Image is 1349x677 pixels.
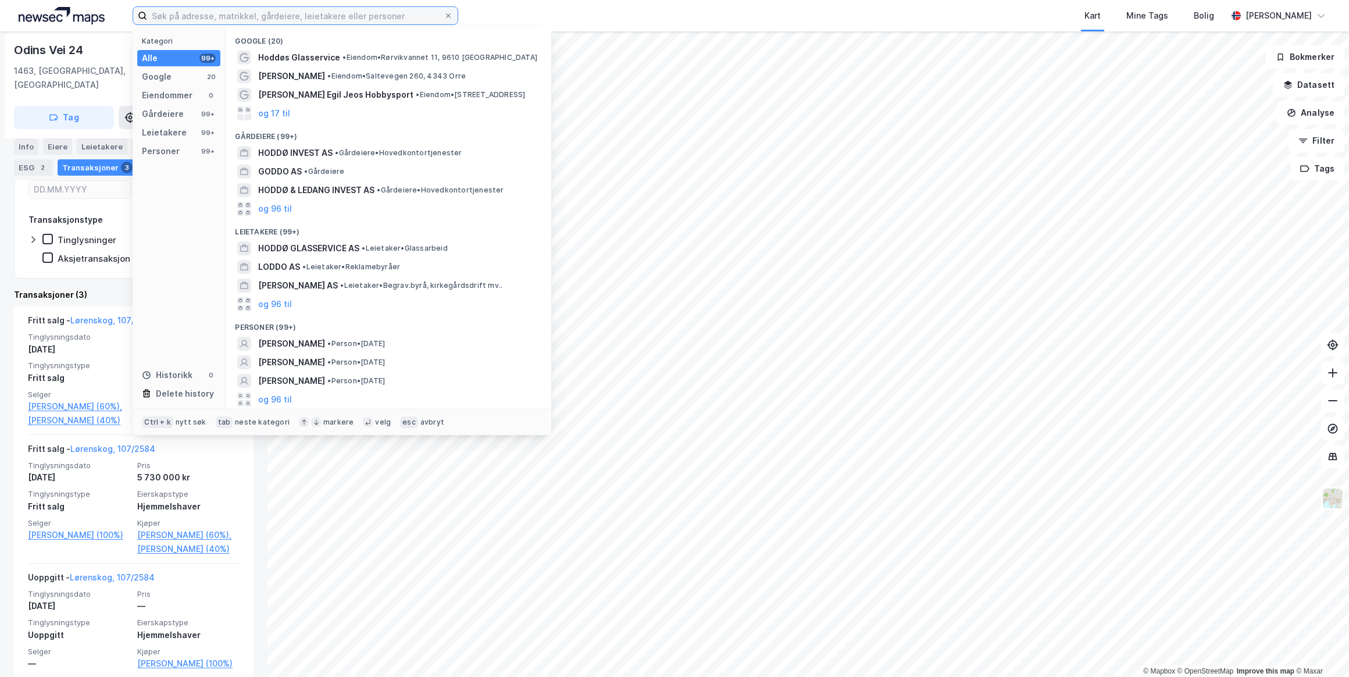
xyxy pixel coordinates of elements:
[199,54,216,63] div: 99+
[137,500,240,514] div: Hjemmelshaver
[235,418,290,427] div: neste kategori
[28,414,130,427] a: [PERSON_NAME] (40%)
[327,339,385,348] span: Person • [DATE]
[28,461,130,471] span: Tinglysningsdato
[132,138,176,155] div: Datasett
[19,7,105,24] img: logo.a4113a55bc3d86da70a041830d287a7e.svg
[258,69,325,83] span: [PERSON_NAME]
[377,186,380,194] span: •
[137,599,240,613] div: —
[258,183,374,197] span: HODDØ & LEDANG INVEST AS
[142,126,187,140] div: Leietakere
[327,72,466,81] span: Eiendom • Saltevegen 260, 4343 Orre
[340,281,502,290] span: Leietaker • Begrav.byrå, kirkegårdsdrift mv..
[327,376,385,386] span: Person • [DATE]
[206,91,216,100] div: 0
[58,234,116,245] div: Tinglysninger
[377,186,504,195] span: Gårdeiere • Hovedkontortjenester
[28,213,103,227] div: Transaksjonstype
[327,72,331,80] span: •
[142,88,192,102] div: Eiendommer
[335,148,338,157] span: •
[1291,621,1349,677] div: Kontrollprogram for chat
[340,281,344,290] span: •
[28,618,130,628] span: Tinglysningstype
[304,167,308,176] span: •
[258,355,325,369] span: [PERSON_NAME]
[137,528,240,542] a: [PERSON_NAME] (60%),
[28,657,130,671] div: —
[216,416,233,428] div: tab
[1291,621,1349,677] iframe: Chat Widget
[258,393,292,407] button: og 96 til
[1194,9,1214,23] div: Bolig
[258,165,302,179] span: GODDO AS
[1143,667,1175,675] a: Mapbox
[199,128,216,137] div: 99+
[14,138,38,155] div: Info
[14,41,85,59] div: Odins Vei 24
[28,390,130,400] span: Selger
[302,262,400,272] span: Leietaker • Reklamebyråer
[258,260,300,274] span: LODDO AS
[156,387,214,401] div: Delete history
[258,106,290,120] button: og 17 til
[258,374,325,388] span: [PERSON_NAME]
[37,162,48,173] div: 2
[28,500,130,514] div: Fritt salg
[28,571,155,589] div: Uoppgitt -
[28,589,130,599] span: Tinglysningsdato
[420,418,444,427] div: avbryt
[226,218,551,239] div: Leietakere (99+)
[1290,157,1344,180] button: Tags
[258,337,325,351] span: [PERSON_NAME]
[58,159,137,176] div: Transaksjoner
[137,542,240,556] a: [PERSON_NAME] (40%)
[28,313,155,332] div: Fritt salg -
[137,618,240,628] span: Eierskapstype
[142,416,173,428] div: Ctrl + k
[362,244,447,253] span: Leietaker • Glassarbeid
[14,159,53,176] div: ESG
[70,572,155,582] a: Lørenskog, 107/2584
[142,107,184,121] div: Gårdeiere
[1126,9,1168,23] div: Mine Tags
[70,444,155,454] a: Lørenskog, 107/2584
[258,279,338,293] span: [PERSON_NAME] AS
[400,416,418,428] div: esc
[28,400,130,414] a: [PERSON_NAME] (60%),
[258,297,292,311] button: og 96 til
[327,358,385,367] span: Person • [DATE]
[14,106,114,129] button: Tag
[142,70,172,84] div: Google
[137,461,240,471] span: Pris
[323,418,354,427] div: markere
[226,313,551,334] div: Personer (99+)
[142,37,220,45] div: Kategori
[43,138,72,155] div: Eiere
[137,471,240,484] div: 5 730 000 kr
[28,489,130,499] span: Tinglysningstype
[137,518,240,528] span: Kjøper
[147,7,444,24] input: Søk på adresse, matrikkel, gårdeiere, leietakere eller personer
[327,376,331,385] span: •
[137,647,240,657] span: Kjøper
[58,253,130,264] div: Aksjetransaksjon
[28,528,130,542] a: [PERSON_NAME] (100%)
[1273,73,1344,97] button: Datasett
[176,418,206,427] div: nytt søk
[137,589,240,599] span: Pris
[137,489,240,499] span: Eierskapstype
[1266,45,1344,69] button: Bokmerker
[77,138,127,155] div: Leietakere
[206,370,216,380] div: 0
[142,368,192,382] div: Historikk
[28,361,130,370] span: Tinglysningstype
[327,358,331,366] span: •
[28,471,130,484] div: [DATE]
[206,72,216,81] div: 20
[29,181,131,198] input: DD.MM.YYYY
[416,90,525,99] span: Eiendom • [STREET_ADDRESS]
[1084,9,1101,23] div: Kart
[1177,667,1234,675] a: OpenStreetMap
